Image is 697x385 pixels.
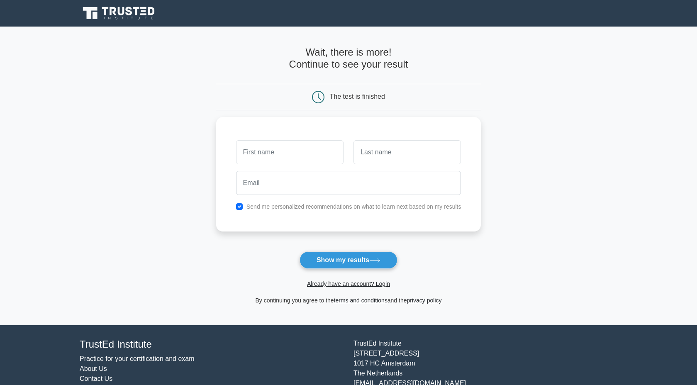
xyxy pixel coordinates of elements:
a: Contact Us [80,375,112,382]
button: Show my results [300,251,397,269]
input: Last name [353,140,461,164]
h4: Wait, there is more! Continue to see your result [216,46,481,71]
div: The test is finished [330,93,385,100]
a: terms and conditions [334,297,387,304]
a: Practice for your certification and exam [80,355,195,362]
div: By continuing you agree to the and the [211,295,486,305]
h4: TrustEd Institute [80,339,344,351]
input: Email [236,171,461,195]
a: About Us [80,365,107,372]
input: First name [236,140,344,164]
label: Send me personalized recommendations on what to learn next based on my results [246,203,461,210]
a: Already have an account? Login [307,280,390,287]
a: privacy policy [407,297,442,304]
